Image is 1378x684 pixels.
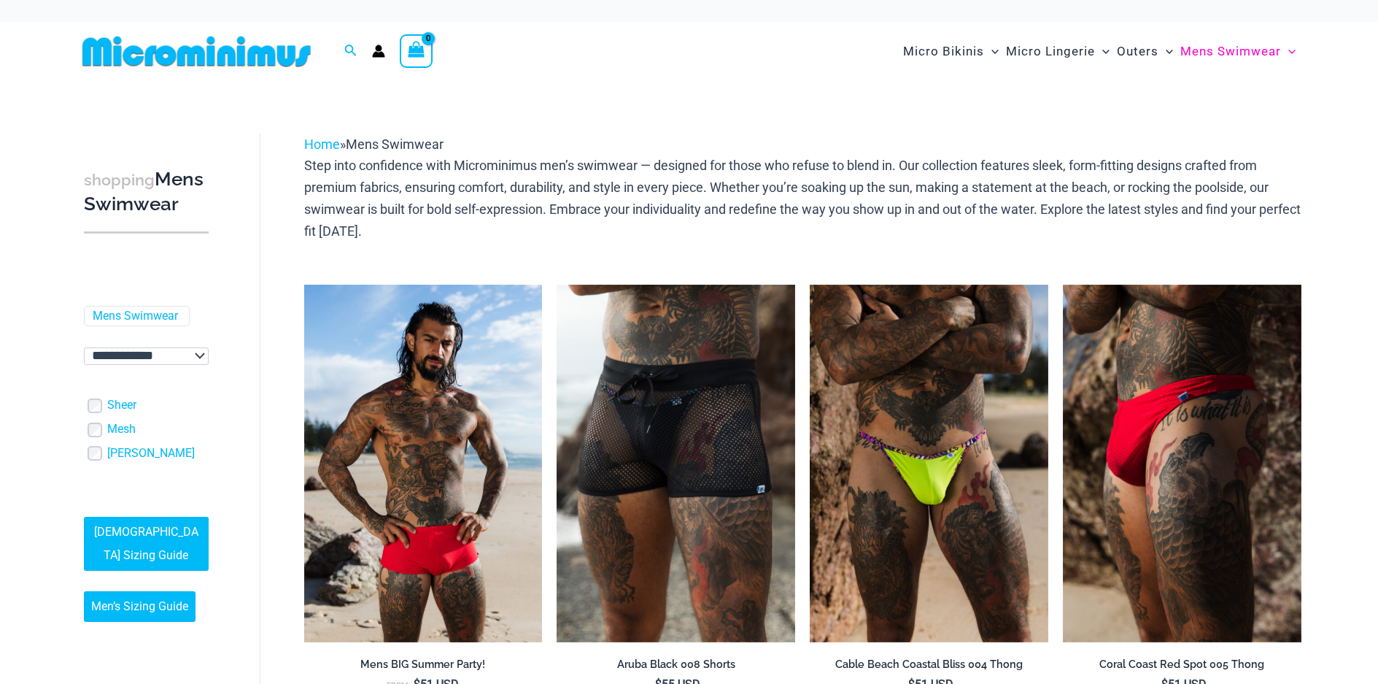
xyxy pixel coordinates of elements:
h2: Coral Coast Red Spot 005 Thong [1063,658,1301,672]
a: Home [304,137,340,152]
h2: Aruba Black 008 Shorts [557,658,795,672]
span: Micro Bikinis [903,33,984,70]
span: Menu Toggle [1095,33,1110,70]
a: Mens BIG Summer Party! [304,658,543,677]
a: Coral Coast Red Spot 005 Thong [1063,658,1301,677]
span: Menu Toggle [1281,33,1296,70]
span: Mens Swimwear [346,137,444,152]
span: Outers [1117,33,1158,70]
a: Micro LingerieMenu ToggleMenu Toggle [1002,29,1113,74]
h2: Cable Beach Coastal Bliss 004 Thong [810,658,1048,672]
span: Mens Swimwear [1180,33,1281,70]
p: Step into confidence with Microminimus men’s swimwear — designed for those who refuse to blend in... [304,155,1301,242]
a: Micro BikinisMenu ToggleMenu Toggle [899,29,1002,74]
a: Coral Coast Red Spot 005 Thong 11Coral Coast Red Spot 005 Thong 12Coral Coast Red Spot 005 Thong 12 [1063,285,1301,642]
a: Search icon link [344,42,357,61]
select: wpc-taxonomy-pa_color-745982 [84,347,209,365]
span: Menu Toggle [984,33,999,70]
a: Sheer [107,399,136,414]
span: » [304,137,444,152]
span: Micro Lingerie [1006,33,1095,70]
img: MM SHOP LOGO FLAT [77,35,317,68]
a: OutersMenu ToggleMenu Toggle [1113,29,1177,74]
a: Bondi Red Spot 007 Trunks 06Bondi Red Spot 007 Trunks 11Bondi Red Spot 007 Trunks 11 [304,285,543,642]
img: Cable Beach Coastal Bliss 004 Thong 04 [810,285,1048,642]
img: Bondi Red Spot 007 Trunks 06 [304,285,543,642]
h3: Mens Swimwear [84,167,209,218]
a: Men’s Sizing Guide [84,591,196,622]
a: Cable Beach Coastal Bliss 004 Thong [810,658,1048,677]
h2: Mens BIG Summer Party! [304,658,543,672]
img: Aruba Black 008 Shorts 01 [557,285,795,642]
span: shopping [84,171,155,189]
span: Menu Toggle [1158,33,1173,70]
img: Coral Coast Red Spot 005 Thong 11 [1063,285,1301,642]
a: Mens Swimwear [93,309,178,324]
a: [PERSON_NAME] [107,446,195,461]
a: Aruba Black 008 Shorts [557,658,795,677]
a: Cable Beach Coastal Bliss 004 Thong 04Cable Beach Coastal Bliss 004 Thong 05Cable Beach Coastal B... [810,285,1048,642]
a: Mesh [107,422,136,437]
a: Mens SwimwearMenu ToggleMenu Toggle [1177,29,1299,74]
nav: Site Navigation [897,27,1302,76]
a: [DEMOGRAPHIC_DATA] Sizing Guide [84,517,209,571]
a: Aruba Black 008 Shorts 01Aruba Black 008 Shorts 02Aruba Black 008 Shorts 02 [557,285,795,642]
a: View Shopping Cart, empty [400,34,433,68]
a: Account icon link [372,45,385,58]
